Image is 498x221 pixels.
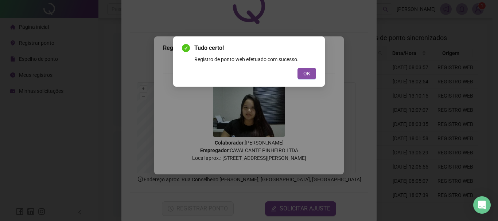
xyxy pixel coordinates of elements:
div: Registro de ponto web efetuado com sucesso. [194,55,316,63]
div: Open Intercom Messenger [473,196,491,214]
span: check-circle [182,44,190,52]
span: OK [303,70,310,78]
span: Tudo certo! [194,44,316,52]
button: OK [297,68,316,79]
